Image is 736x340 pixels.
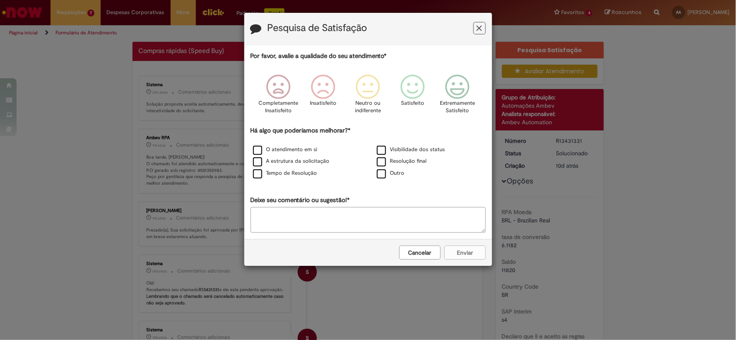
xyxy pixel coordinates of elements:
label: Visibilidade dos status [377,146,445,154]
p: Satisfeito [401,99,425,107]
label: Pesquisa de Satisfação [268,23,367,34]
label: Por favor, avalie a qualidade do seu atendimento* [251,52,387,60]
div: Neutro ou indiferente [347,68,389,125]
p: Insatisfeito [310,99,336,107]
div: Satisfeito [392,68,434,125]
label: Tempo de Resolução [253,169,317,177]
p: Neutro ou indiferente [353,99,383,115]
div: Há algo que poderíamos melhorar?* [251,126,486,180]
label: Outro [377,169,405,177]
div: Extremamente Satisfeito [437,68,479,125]
p: Completamente Insatisfeito [258,99,298,115]
p: Extremamente Satisfeito [440,99,475,115]
label: A estrutura da solicitação [253,157,330,165]
label: O atendimento em si [253,146,318,154]
label: Resolução final [377,157,427,165]
button: Cancelar [399,246,441,260]
div: Insatisfeito [302,68,344,125]
div: Completamente Insatisfeito [257,68,299,125]
label: Deixe seu comentário ou sugestão!* [251,196,350,205]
